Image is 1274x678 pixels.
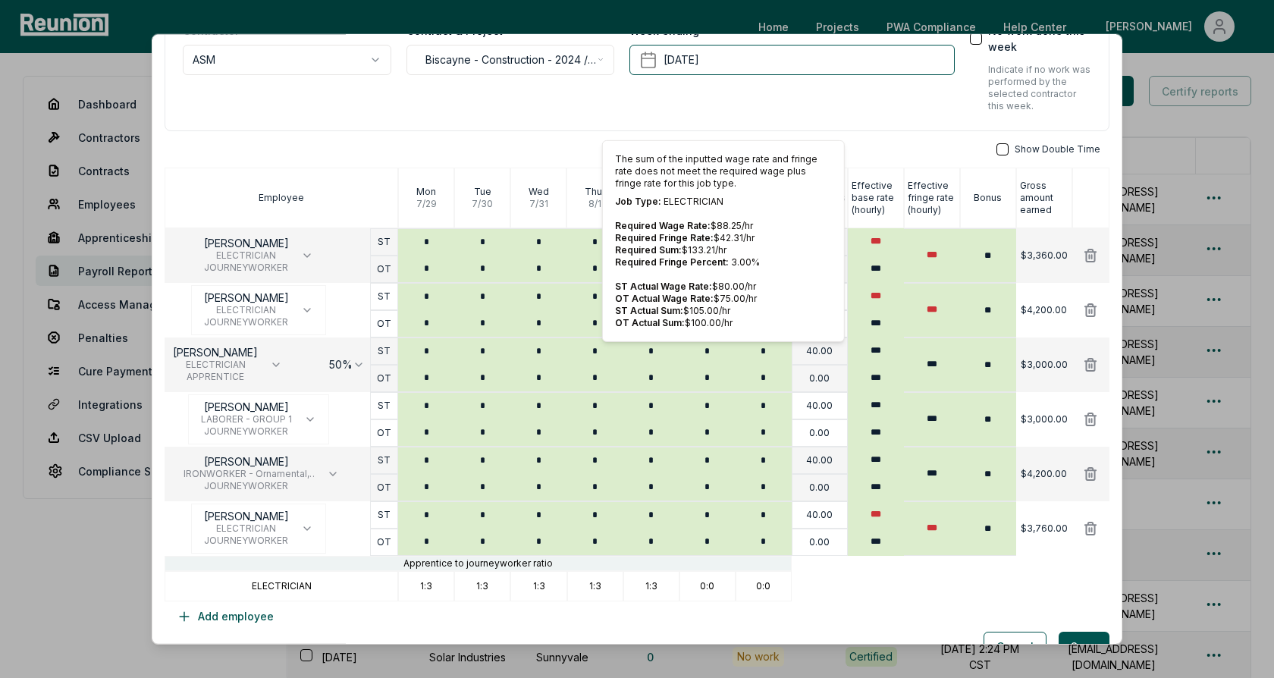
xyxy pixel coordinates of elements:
[259,192,304,204] p: Employee
[416,186,436,198] p: Mon
[177,456,315,468] p: [PERSON_NAME]
[1059,632,1109,662] button: Save
[377,318,391,330] p: OT
[529,186,549,198] p: Wed
[177,480,315,492] span: JOURNEYWORKER
[204,523,289,535] span: ELECTRICIAN
[416,198,437,210] p: 7 / 29
[806,509,833,521] p: 40.00
[377,536,391,548] p: OT
[1021,359,1068,371] p: $3,000.00
[809,482,830,494] p: 0.00
[988,64,1091,112] p: Indicate if no work was performed by the selected contractor this week.
[629,45,954,75] button: [DATE]
[645,580,657,592] p: 1:3
[378,290,391,303] p: ST
[165,601,286,632] button: Add employee
[204,262,289,274] span: JOURNEYWORKER
[377,427,391,439] p: OT
[204,250,289,262] span: ELECTRICIAN
[173,359,258,371] span: ELECTRICIAN
[403,557,553,570] p: Apprentice to journeyworker ratio
[1021,468,1067,480] p: $4,200.00
[529,198,548,210] p: 7 / 31
[378,345,391,357] p: ST
[204,237,289,250] p: [PERSON_NAME]
[700,580,714,592] p: 0:0
[378,454,391,466] p: ST
[589,580,601,592] p: 1:3
[378,509,391,521] p: ST
[1021,523,1068,535] p: $3,760.00
[204,510,289,523] p: [PERSON_NAME]
[809,427,830,439] p: 0.00
[806,400,833,412] p: 40.00
[173,371,258,383] span: APPRENTICE
[1021,250,1068,262] p: $3,360.00
[204,292,289,304] p: [PERSON_NAME]
[378,236,391,248] p: ST
[252,580,312,592] p: ELECTRICIAN
[988,23,1091,55] label: No work done this week
[378,400,391,412] p: ST
[474,186,491,198] p: Tue
[756,580,770,592] p: 0:0
[201,401,292,413] p: [PERSON_NAME]
[806,345,833,357] p: 40.00
[476,580,488,592] p: 1:3
[420,580,432,592] p: 1:3
[806,454,833,466] p: 40.00
[1020,180,1072,216] p: Gross amount earned
[809,536,830,548] p: 0.00
[377,482,391,494] p: OT
[1021,413,1068,425] p: $3,000.00
[204,535,289,547] span: JOURNEYWORKER
[533,580,545,592] p: 1:3
[588,198,601,210] p: 8 / 1
[201,413,292,425] span: LABORER - GROUP 1
[173,347,258,359] p: [PERSON_NAME]
[809,372,830,385] p: 0.00
[177,468,315,480] span: IRONWORKER - Ornamental, Reinforcing and Structural
[377,372,391,385] p: OT
[1015,143,1100,155] span: Show Double Time
[201,425,292,438] span: JOURNEYWORKER
[984,632,1046,662] button: Cancel
[585,186,605,198] p: Thur
[204,316,289,328] span: JOURNEYWORKER
[908,180,959,216] p: Effective fringe rate (hourly)
[1021,304,1067,316] p: $4,200.00
[472,198,493,210] p: 7 / 30
[377,263,391,275] p: OT
[852,180,903,216] p: Effective base rate (hourly)
[204,304,289,316] span: ELECTRICIAN
[974,192,1002,204] p: Bonus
